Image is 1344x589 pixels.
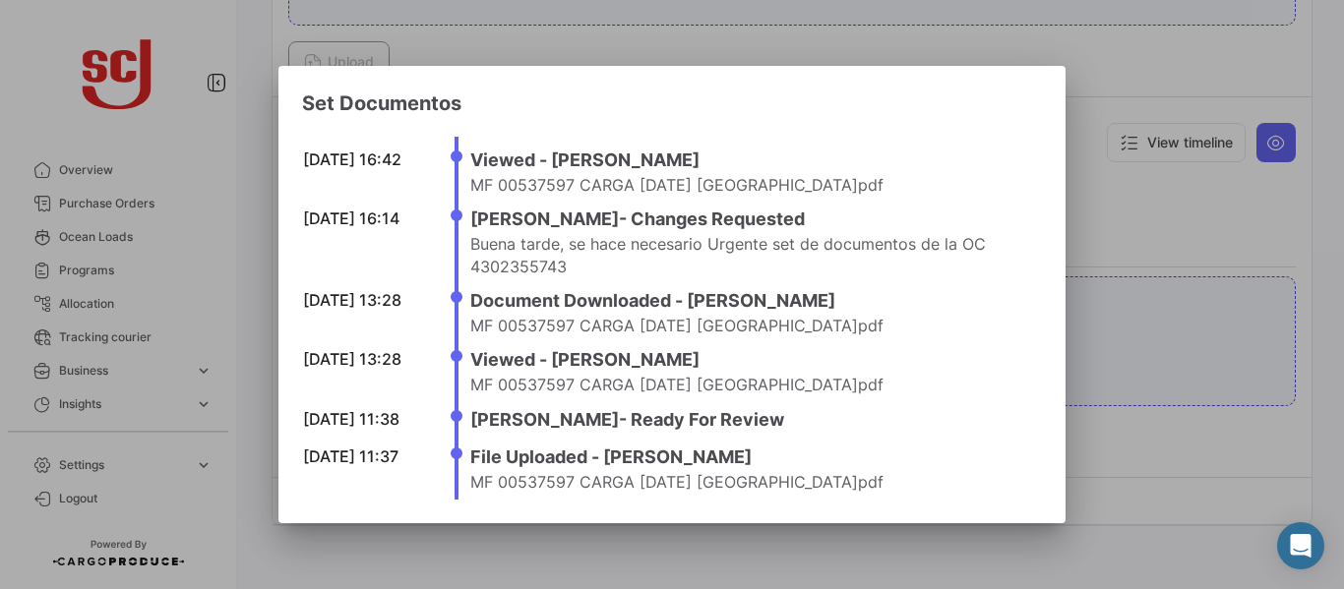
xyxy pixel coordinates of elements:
h3: Set Documentos [302,89,1042,117]
h4: File Uploaded - [PERSON_NAME] [470,443,1030,471]
div: Abrir Intercom Messenger [1277,522,1324,569]
div: [DATE] 16:42 [303,148,421,170]
span: MF 00537597 CARGA [DATE] [GEOGRAPHIC_DATA]pdf [470,472,884,492]
div: [DATE] 13:28 [303,348,421,370]
h4: [PERSON_NAME] - Ready For Review [470,406,1030,434]
div: [DATE] 11:37 [303,445,421,467]
h4: [PERSON_NAME] - Changes Requested [470,206,1030,233]
div: [DATE] 11:38 [303,408,421,430]
div: [DATE] 16:14 [303,207,421,229]
span: Buena tarde, se hace necesario Urgente set de documentos de la OC 4302355743 [470,234,986,275]
h4: Viewed - [PERSON_NAME] [470,346,1030,374]
h4: Document Downloaded - [PERSON_NAME] [470,287,1030,315]
h4: Viewed - [PERSON_NAME] [470,147,1030,174]
span: MF 00537597 CARGA [DATE] [GEOGRAPHIC_DATA]pdf [470,175,884,195]
span: MF 00537597 CARGA [DATE] [GEOGRAPHIC_DATA]pdf [470,375,884,394]
div: [DATE] 13:28 [303,289,421,311]
span: MF 00537597 CARGA [DATE] [GEOGRAPHIC_DATA]pdf [470,316,884,335]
